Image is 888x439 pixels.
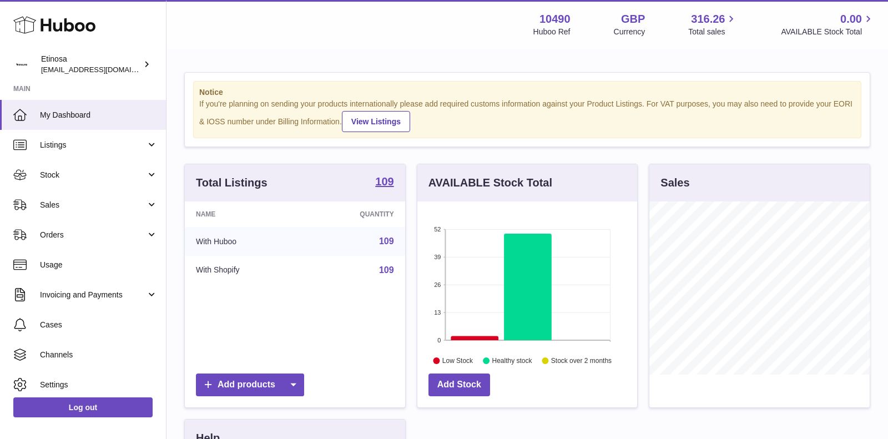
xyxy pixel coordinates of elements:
[13,56,30,73] img: Wolphuk@gmail.com
[40,170,146,180] span: Stock
[551,357,612,365] text: Stock over 2 months
[442,357,473,365] text: Low Stock
[40,230,146,240] span: Orders
[533,27,571,37] div: Huboo Ref
[840,12,862,27] span: 0.00
[199,99,855,132] div: If you're planning on sending your products internationally please add required customs informati...
[40,260,158,270] span: Usage
[434,281,441,288] text: 26
[434,226,441,233] text: 52
[40,140,146,150] span: Listings
[781,12,875,37] a: 0.00 AVAILABLE Stock Total
[41,65,163,74] span: [EMAIL_ADDRESS][DOMAIN_NAME]
[185,227,304,256] td: With Huboo
[40,320,158,330] span: Cases
[437,337,441,344] text: 0
[379,236,394,246] a: 109
[614,27,645,37] div: Currency
[375,176,393,187] strong: 109
[40,200,146,210] span: Sales
[199,87,855,98] strong: Notice
[691,12,725,27] span: 316.26
[660,175,689,190] h3: Sales
[539,12,571,27] strong: 10490
[196,374,304,396] a: Add products
[375,176,393,189] a: 109
[40,290,146,300] span: Invoicing and Payments
[688,12,738,37] a: 316.26 Total sales
[41,54,141,75] div: Etinosa
[196,175,268,190] h3: Total Listings
[434,254,441,260] text: 39
[185,256,304,285] td: With Shopify
[781,27,875,37] span: AVAILABLE Stock Total
[13,397,153,417] a: Log out
[434,309,441,316] text: 13
[621,12,645,27] strong: GBP
[428,374,490,396] a: Add Stock
[428,175,552,190] h3: AVAILABLE Stock Total
[185,201,304,227] th: Name
[379,265,394,275] a: 109
[304,201,405,227] th: Quantity
[40,380,158,390] span: Settings
[688,27,738,37] span: Total sales
[40,350,158,360] span: Channels
[492,357,532,365] text: Healthy stock
[342,111,410,132] a: View Listings
[40,110,158,120] span: My Dashboard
